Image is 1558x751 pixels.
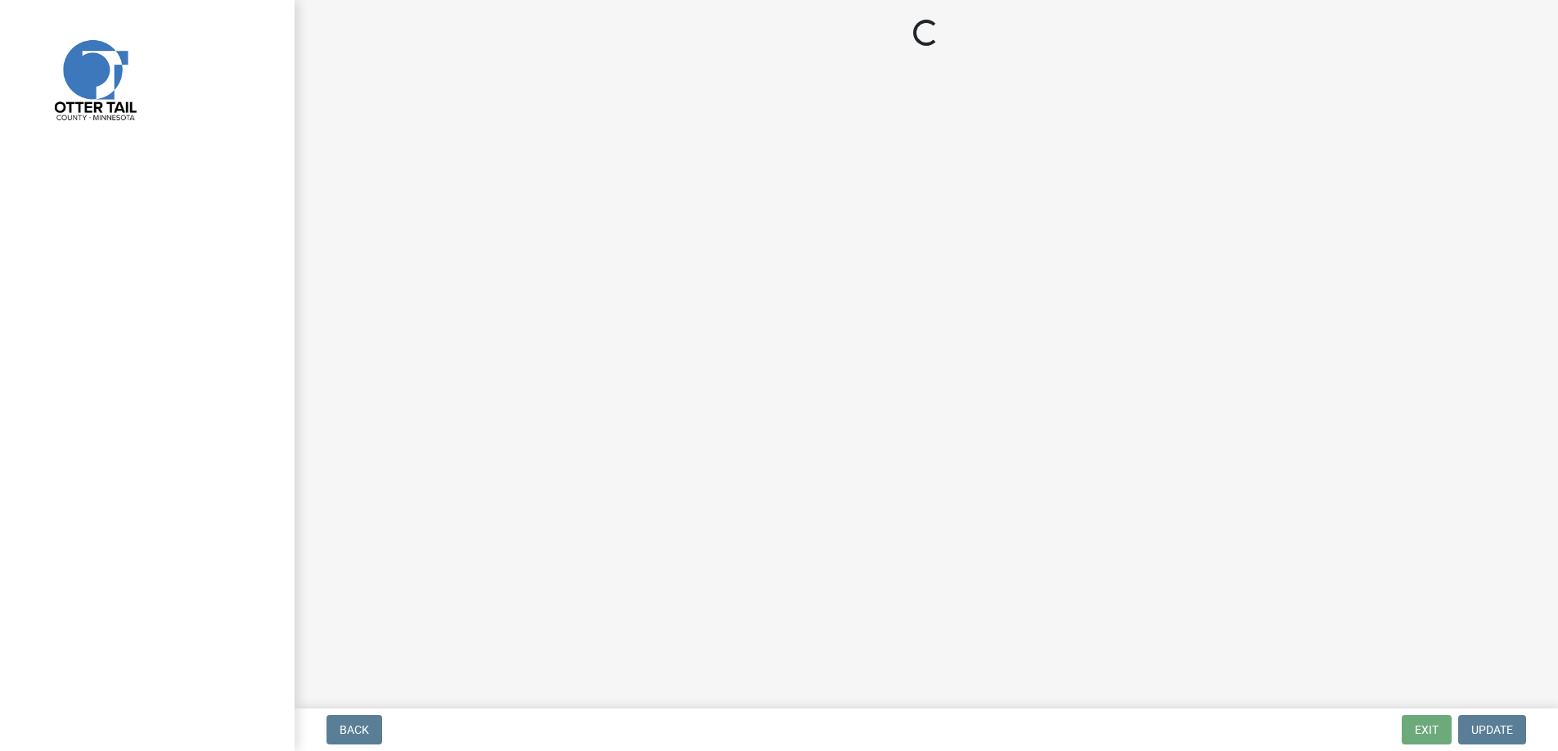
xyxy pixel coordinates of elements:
[326,715,382,744] button: Back
[340,723,369,736] span: Back
[1458,715,1526,744] button: Update
[1402,715,1452,744] button: Exit
[33,17,155,140] img: Otter Tail County, Minnesota
[1471,723,1513,736] span: Update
